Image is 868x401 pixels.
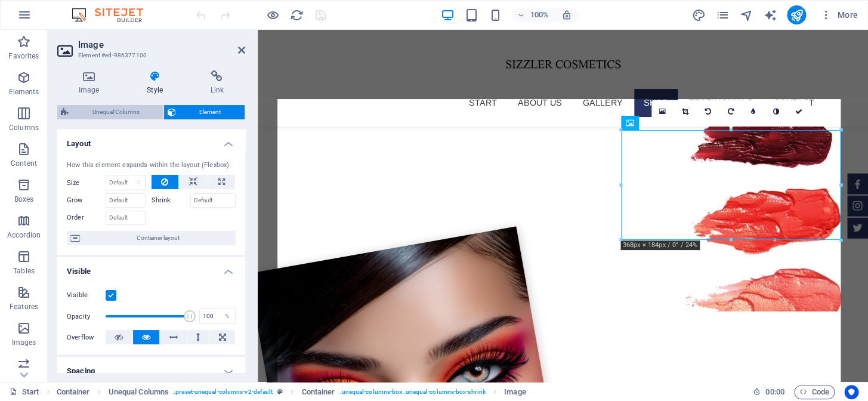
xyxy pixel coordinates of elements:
[78,50,221,61] h3: Element #ed-986377100
[57,129,245,151] h4: Layout
[530,8,549,22] h6: 100%
[106,193,146,208] input: Default
[277,388,283,395] i: This element is a customizable preset
[816,5,863,24] button: More
[512,8,554,22] button: 100%
[57,385,526,399] nav: breadcrumb
[11,159,37,168] p: Content
[561,10,572,20] i: On resize automatically adjust zoom level to fit chosen device.
[789,8,803,22] i: Publish
[67,288,106,303] label: Visible
[763,8,777,22] button: text_generator
[106,211,146,225] input: Default
[67,331,106,345] label: Overflow
[691,8,706,22] button: design
[739,8,753,22] i: Navigator
[57,257,245,279] h4: Visible
[109,385,169,399] span: Click to select. Double-click to edit
[67,161,236,171] div: How this element expands within the layout (Flexbox).
[691,8,705,22] i: Design (Ctrl+Alt+Y)
[715,8,729,22] i: Pages (Ctrl+Alt+S)
[301,385,335,399] span: Click to select. Double-click to edit
[125,70,189,95] h4: Style
[67,313,106,320] label: Opacity
[14,195,34,204] p: Boxes
[290,8,304,22] i: Reload page
[152,193,190,208] label: Shrink
[189,70,245,95] h4: Link
[57,385,90,399] span: Click to select. Double-click to edit
[10,302,38,311] p: Features
[57,105,163,119] button: Unequal Columns
[799,385,829,399] span: Code
[753,385,784,399] h6: Session time
[84,231,232,245] span: Container layout
[9,123,39,132] p: Columns
[787,5,806,24] button: publish
[67,180,106,186] label: Size
[218,309,235,323] div: %
[72,105,160,119] span: Unequal Columns
[697,100,719,123] a: Rotate left 90°
[67,211,106,225] label: Order
[67,231,236,245] button: Container layout
[844,385,858,399] button: Usercentrics
[674,100,697,123] a: Crop mode
[765,100,787,123] a: Greyscale
[651,100,674,123] a: Select files from the file manager, stock photos, or upload file(s)
[180,105,242,119] span: Element
[739,8,753,22] button: navigator
[13,266,35,276] p: Tables
[289,8,304,22] button: reload
[715,8,730,22] button: pages
[504,385,526,399] span: Click to select. Double-click to edit
[57,70,125,95] h4: Image
[7,230,41,240] p: Accordion
[774,387,776,396] span: :
[742,100,765,123] a: Blur
[820,9,858,21] span: More
[190,193,236,208] input: Default
[794,385,835,399] button: Code
[67,193,106,208] label: Grow
[164,105,245,119] button: Element
[12,338,36,347] p: Images
[57,357,245,385] h4: Spacing
[10,385,39,399] a: Click to cancel selection. Double-click to open Pages
[69,8,158,22] img: Editor Logo
[765,385,784,399] span: 00 00
[174,385,273,399] span: . preset-unequal-columns-v2-default
[719,100,742,123] a: Rotate right 90°
[8,51,39,61] p: Favorites
[339,385,485,399] span: . unequal-columns-box .unequal-columns-box-shrink
[763,8,777,22] i: AI Writer
[787,100,810,123] a: Confirm ( Ctrl ⏎ )
[9,87,39,97] p: Elements
[78,39,245,50] h2: Image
